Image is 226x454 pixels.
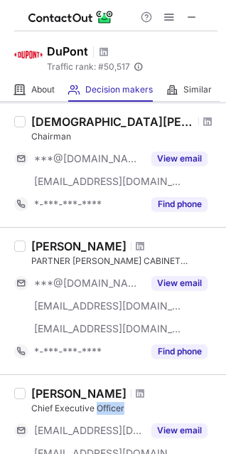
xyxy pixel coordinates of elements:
[151,276,208,290] button: Reveal Button
[28,9,114,26] img: ContactOut v5.3.10
[34,152,143,165] span: ***@[DOMAIN_NAME]
[31,115,194,129] div: [DEMOGRAPHIC_DATA][PERSON_NAME]
[34,175,182,188] span: [EMAIL_ADDRESS][DOMAIN_NAME]
[31,402,217,415] div: Chief Executive Officer
[31,84,55,95] span: About
[183,84,212,95] span: Similar
[34,300,182,312] span: [EMAIL_ADDRESS][DOMAIN_NAME]
[151,197,208,211] button: Reveal Button
[151,423,208,438] button: Reveal Button
[151,152,208,166] button: Reveal Button
[85,84,153,95] span: Decision makers
[31,130,217,143] div: Chairman
[34,424,143,437] span: [EMAIL_ADDRESS][DOMAIN_NAME]
[47,43,88,60] h1: DuPont
[31,386,127,401] div: [PERSON_NAME]
[34,277,143,290] span: ***@[DOMAIN_NAME]
[34,322,182,335] span: [EMAIL_ADDRESS][DOMAIN_NAME]
[31,239,127,253] div: [PERSON_NAME]
[151,344,208,359] button: Reveal Button
[47,62,130,72] span: Traffic rank: # 50,517
[31,255,217,268] div: PARTNER [PERSON_NAME] CABINET EXECUTIVE INTERIM
[14,41,43,69] img: abc715fb2b1f4071abc3e77e2284ec3a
